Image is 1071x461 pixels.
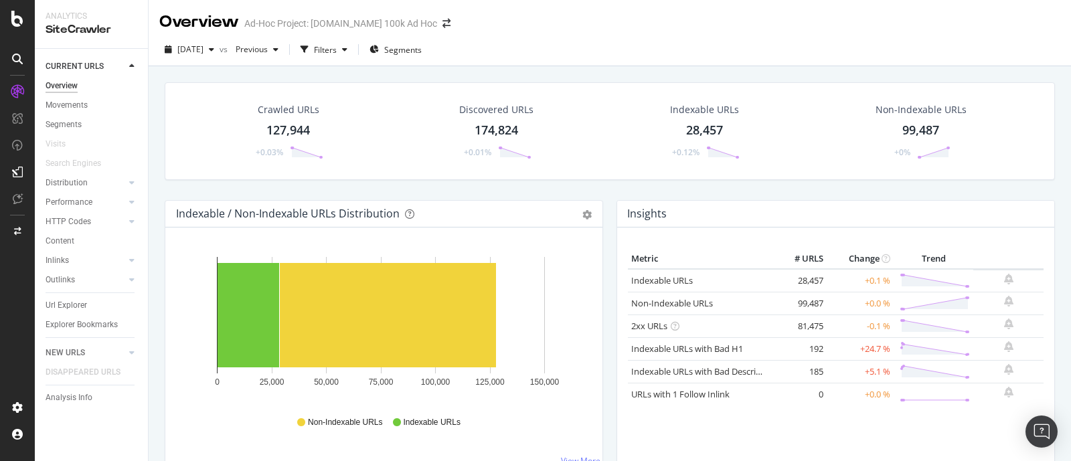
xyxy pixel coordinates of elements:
[1004,364,1013,375] div: bell-plus
[46,98,139,112] a: Movements
[46,195,125,209] a: Performance
[230,39,284,60] button: Previous
[46,365,120,379] div: DISAPPEARED URLS
[220,43,230,55] span: vs
[827,337,894,360] td: +24.7 %
[46,346,125,360] a: NEW URLS
[159,11,239,33] div: Overview
[46,234,139,248] a: Content
[773,292,827,314] td: 99,487
[894,147,910,158] div: +0%
[421,377,450,387] text: 100,000
[46,60,104,74] div: CURRENT URLS
[244,17,437,30] div: Ad-Hoc Project: [DOMAIN_NAME] 100k Ad Hoc
[46,157,114,171] a: Search Engines
[46,137,66,151] div: Visits
[475,377,505,387] text: 125,000
[176,249,586,404] svg: A chart.
[46,234,74,248] div: Content
[256,147,283,158] div: +0.03%
[902,122,939,139] div: 99,487
[827,314,894,337] td: -0.1 %
[46,176,88,190] div: Distribution
[46,137,79,151] a: Visits
[1004,341,1013,352] div: bell-plus
[159,39,220,60] button: [DATE]
[177,43,203,55] span: 2025 Aug. 20th
[46,79,139,93] a: Overview
[582,210,592,219] div: gear
[176,207,400,220] div: Indexable / Non-Indexable URLs Distribution
[46,195,92,209] div: Performance
[894,249,973,269] th: Trend
[46,118,139,132] a: Segments
[631,343,743,355] a: Indexable URLs with Bad H1
[258,103,319,116] div: Crawled URLs
[46,391,92,405] div: Analysis Info
[672,147,699,158] div: +0.12%
[686,122,723,139] div: 28,457
[46,22,137,37] div: SiteCrawler
[628,249,773,269] th: Metric
[773,269,827,292] td: 28,457
[46,365,134,379] a: DISAPPEARED URLS
[631,365,777,377] a: Indexable URLs with Bad Description
[46,215,125,229] a: HTTP Codes
[46,391,139,405] a: Analysis Info
[530,377,560,387] text: 150,000
[46,346,85,360] div: NEW URLS
[631,388,730,400] a: URLs with 1 Follow Inlink
[46,11,137,22] div: Analytics
[773,337,827,360] td: 192
[384,44,422,56] span: Segments
[46,318,118,332] div: Explorer Bookmarks
[369,377,394,387] text: 75,000
[314,377,339,387] text: 50,000
[1004,296,1013,306] div: bell-plus
[314,44,337,56] div: Filters
[260,377,284,387] text: 25,000
[295,39,353,60] button: Filters
[773,314,827,337] td: 81,475
[827,383,894,405] td: +0.0 %
[266,122,310,139] div: 127,944
[46,254,125,268] a: Inlinks
[464,147,491,158] div: +0.01%
[442,19,450,28] div: arrow-right-arrow-left
[308,417,382,428] span: Non-Indexable URLs
[1004,318,1013,329] div: bell-plus
[631,274,693,286] a: Indexable URLs
[827,360,894,383] td: +5.1 %
[876,103,967,116] div: Non-Indexable URLs
[46,298,139,312] a: Url Explorer
[773,249,827,269] th: # URLS
[631,297,713,309] a: Non-Indexable URLs
[46,98,88,112] div: Movements
[46,215,91,229] div: HTTP Codes
[1025,416,1058,448] div: Open Intercom Messenger
[46,318,139,332] a: Explorer Bookmarks
[773,360,827,383] td: 185
[46,157,101,171] div: Search Engines
[1004,274,1013,284] div: bell-plus
[46,176,125,190] a: Distribution
[827,269,894,292] td: +0.1 %
[230,43,268,55] span: Previous
[827,249,894,269] th: Change
[1004,387,1013,397] div: bell-plus
[215,377,220,387] text: 0
[631,320,667,332] a: 2xx URLs
[773,383,827,405] td: 0
[670,103,739,116] div: Indexable URLs
[404,417,461,428] span: Indexable URLs
[364,39,427,60] button: Segments
[627,205,667,223] h4: Insights
[46,254,69,268] div: Inlinks
[46,298,87,312] div: Url Explorer
[475,122,518,139] div: 174,824
[459,103,533,116] div: Discovered URLs
[46,118,82,132] div: Segments
[46,273,125,287] a: Outlinks
[46,79,78,93] div: Overview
